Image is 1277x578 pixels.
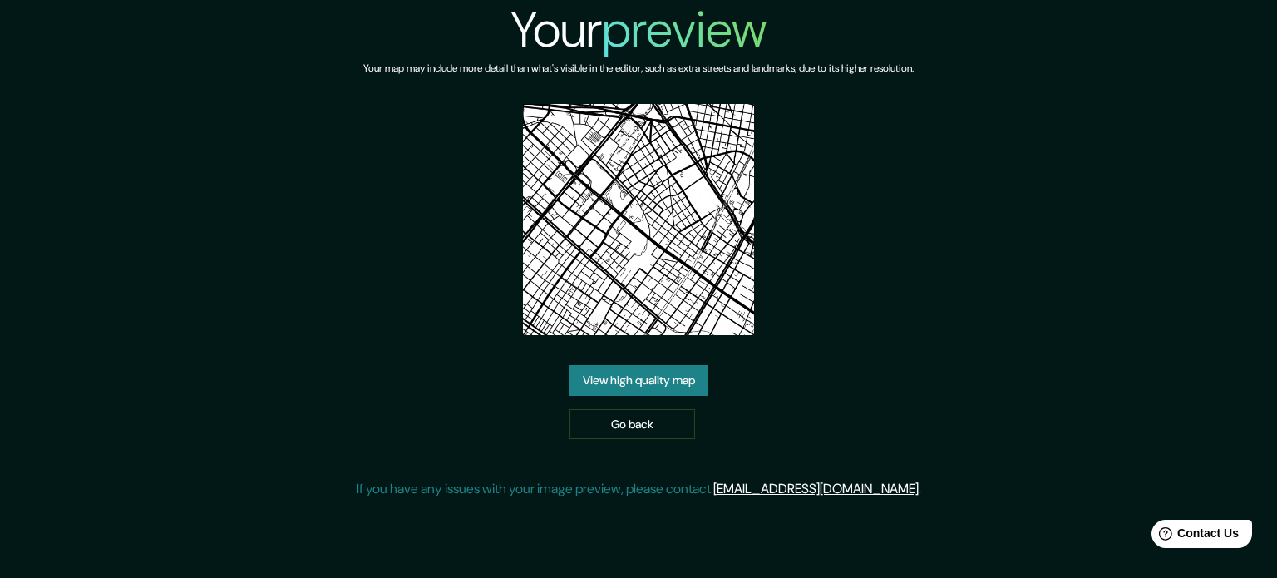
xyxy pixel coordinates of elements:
a: View high quality map [569,365,708,396]
img: created-map-preview [523,104,754,335]
p: If you have any issues with your image preview, please contact . [357,479,921,499]
iframe: Help widget launcher [1129,513,1259,560]
a: [EMAIL_ADDRESS][DOMAIN_NAME] [713,480,919,497]
h6: Your map may include more detail than what's visible in the editor, such as extra streets and lan... [363,60,914,77]
a: Go back [569,409,695,440]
